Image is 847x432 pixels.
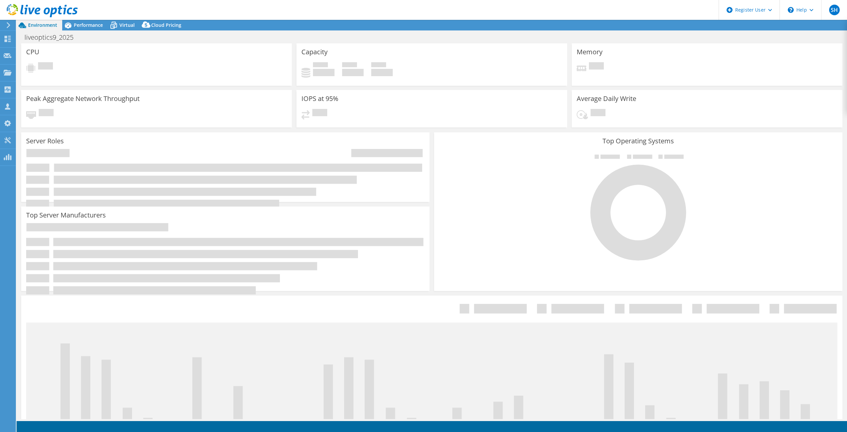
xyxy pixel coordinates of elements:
h3: IOPS at 95% [301,95,338,102]
span: Used [313,62,328,69]
h3: Top Operating Systems [439,137,837,145]
h3: Peak Aggregate Network Throughput [26,95,140,102]
span: Performance [74,22,103,28]
h1: liveoptics9_2025 [22,34,84,41]
h3: Average Daily Write [577,95,636,102]
h3: CPU [26,48,39,56]
h4: 0 GiB [342,69,364,76]
h3: Memory [577,48,602,56]
h3: Server Roles [26,137,64,145]
span: Virtual [119,22,135,28]
span: Pending [591,109,605,118]
h4: 0 GiB [371,69,393,76]
h3: Top Server Manufacturers [26,212,106,219]
span: Pending [38,62,53,71]
span: Total [371,62,386,69]
span: Cloud Pricing [151,22,181,28]
span: Pending [312,109,327,118]
h3: Capacity [301,48,328,56]
span: Environment [28,22,57,28]
h4: 0 GiB [313,69,334,76]
svg: \n [788,7,794,13]
span: Free [342,62,357,69]
span: Pending [39,109,54,118]
span: Pending [589,62,604,71]
span: SH [829,5,840,15]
